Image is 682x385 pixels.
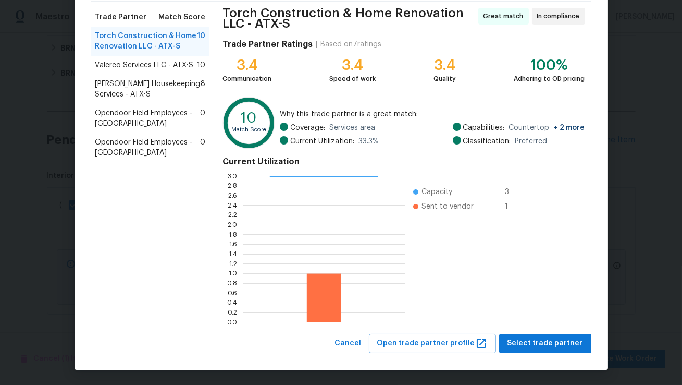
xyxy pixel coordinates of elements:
[515,136,548,147] span: Preferred
[329,74,376,84] div: Speed of work
[228,202,238,209] text: 2.4
[229,270,238,276] text: 1.0
[554,124,585,131] span: + 2 more
[230,261,238,267] text: 1.2
[509,123,585,133] span: Countertop
[95,31,197,52] span: Torch Construction & Home Renovation LLC - ATX-S
[222,157,585,167] h4: Current Utilization
[433,74,456,84] div: Quality
[95,108,201,129] span: Opendoor Field Employees - [GEOGRAPHIC_DATA]
[222,74,271,84] div: Communication
[313,39,320,50] div: |
[228,280,238,286] text: 0.8
[228,290,238,296] text: 0.6
[369,334,496,353] button: Open trade partner profile
[222,39,313,50] h4: Trade Partner Ratings
[228,183,238,189] text: 2.8
[505,201,522,212] span: 1
[537,11,584,21] span: In compliance
[228,299,238,306] text: 0.4
[228,173,238,179] text: 3.0
[95,60,194,70] span: Valereo Services LLC - ATX-S
[229,251,238,257] text: 1.4
[241,111,257,126] text: 10
[505,187,522,197] span: 3
[228,222,238,228] text: 2.0
[229,192,238,199] text: 2.6
[514,74,585,84] div: Adhering to OD pricing
[290,123,325,133] span: Coverage:
[229,212,238,218] text: 2.2
[499,334,591,353] button: Select trade partner
[358,136,379,147] span: 33.3 %
[514,60,585,70] div: 100%
[331,334,366,353] button: Cancel
[463,136,511,147] span: Classification:
[95,79,201,100] span: [PERSON_NAME] Housekeeping Services - ATX-S
[232,127,267,133] text: Match Score
[329,60,376,70] div: 3.4
[329,123,375,133] span: Services area
[197,60,205,70] span: 10
[200,137,205,158] span: 0
[280,109,585,119] span: Why this trade partner is a great match:
[229,232,238,238] text: 1.8
[222,60,271,70] div: 3.4
[433,60,456,70] div: 3.4
[483,11,528,21] span: Great match
[95,12,147,22] span: Trade Partner
[421,201,474,212] span: Sent to vendor
[95,137,201,158] span: Opendoor Field Employees - [GEOGRAPHIC_DATA]
[158,12,205,22] span: Match Score
[197,31,205,52] span: 10
[377,337,488,350] span: Open trade partner profile
[507,337,583,350] span: Select trade partner
[200,108,205,129] span: 0
[222,8,475,29] span: Torch Construction & Home Renovation LLC - ATX-S
[230,241,238,247] text: 1.6
[290,136,354,147] span: Current Utilization:
[228,319,238,326] text: 0.0
[463,123,505,133] span: Capabilities:
[201,79,205,100] span: 8
[335,337,362,350] span: Cancel
[421,187,452,197] span: Capacity
[320,39,381,50] div: Based on 7 ratings
[228,309,238,316] text: 0.2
